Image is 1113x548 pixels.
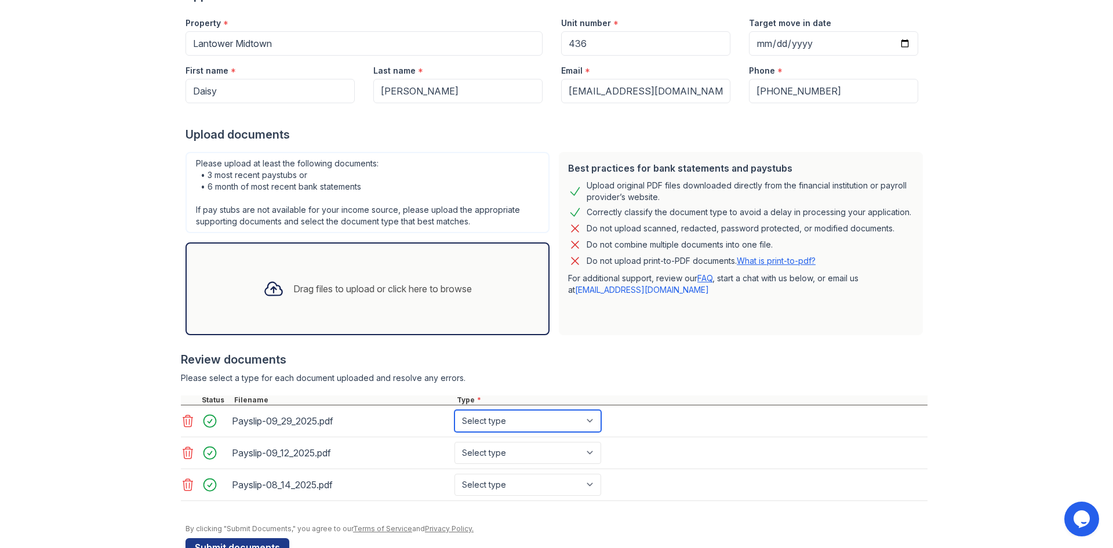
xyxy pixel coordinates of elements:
[568,273,914,296] p: For additional support, review our , start a chat with us below, or email us at
[575,285,709,295] a: [EMAIL_ADDRESS][DOMAIN_NAME]
[561,17,611,29] label: Unit number
[561,65,583,77] label: Email
[697,273,712,283] a: FAQ
[185,65,228,77] label: First name
[425,524,474,533] a: Privacy Policy.
[232,476,450,494] div: Payslip-08_14_2025.pdf
[199,395,232,405] div: Status
[749,17,831,29] label: Target move in date
[1064,502,1101,536] iframe: chat widget
[353,524,412,533] a: Terms of Service
[232,412,450,430] div: Payslip-09_29_2025.pdf
[185,126,927,143] div: Upload documents
[587,255,816,267] p: Do not upload print-to-PDF documents.
[749,65,775,77] label: Phone
[181,372,927,384] div: Please select a type for each document uploaded and resolve any errors.
[587,205,911,219] div: Correctly classify the document type to avoid a delay in processing your application.
[587,180,914,203] div: Upload original PDF files downloaded directly from the financial institution or payroll provider’...
[185,17,221,29] label: Property
[587,222,894,235] div: Do not upload scanned, redacted, password protected, or modified documents.
[232,395,454,405] div: Filename
[454,395,927,405] div: Type
[185,524,927,534] div: By clicking "Submit Documents," you agree to our and
[737,256,816,266] a: What is print-to-pdf?
[293,282,472,296] div: Drag files to upload or click here to browse
[232,444,450,462] div: Payslip-09_12_2025.pdf
[373,65,416,77] label: Last name
[181,351,927,368] div: Review documents
[587,238,773,252] div: Do not combine multiple documents into one file.
[568,161,914,175] div: Best practices for bank statements and paystubs
[185,152,550,233] div: Please upload at least the following documents: • 3 most recent paystubs or • 6 month of most rec...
